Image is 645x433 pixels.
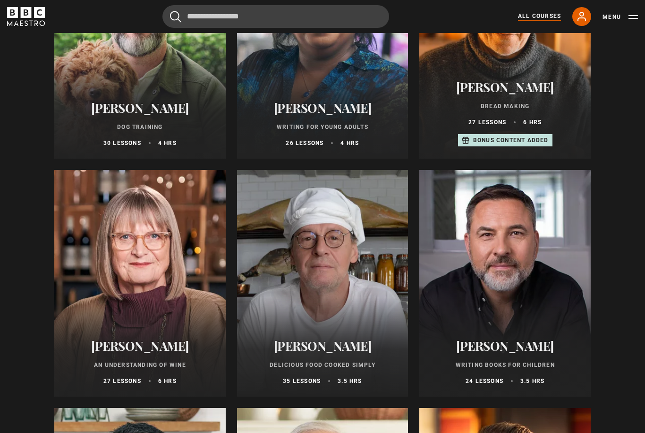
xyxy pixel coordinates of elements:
[518,12,561,21] a: All Courses
[603,12,638,22] button: Toggle navigation
[158,139,177,148] p: 4 hrs
[248,361,397,370] p: Delicious Food Cooked Simply
[431,361,579,370] p: Writing Books for Children
[103,139,141,148] p: 30 lessons
[431,339,579,354] h2: [PERSON_NAME]
[466,377,503,386] p: 24 lessons
[248,101,397,116] h2: [PERSON_NAME]
[66,123,214,132] p: Dog Training
[473,136,549,145] p: Bonus content added
[340,139,359,148] p: 4 hrs
[66,101,214,116] h2: [PERSON_NAME]
[7,7,45,26] svg: BBC Maestro
[286,139,323,148] p: 26 lessons
[248,339,397,354] h2: [PERSON_NAME]
[237,170,408,397] a: [PERSON_NAME] Delicious Food Cooked Simply 35 lessons 3.5 hrs
[431,102,579,111] p: Bread Making
[523,119,542,127] p: 6 hrs
[520,377,544,386] p: 3.5 hrs
[158,377,177,386] p: 6 hrs
[468,119,506,127] p: 27 lessons
[170,11,181,23] button: Submit the search query
[419,170,591,397] a: [PERSON_NAME] Writing Books for Children 24 lessons 3.5 hrs
[338,377,362,386] p: 3.5 hrs
[283,377,321,386] p: 35 lessons
[431,80,579,95] h2: [PERSON_NAME]
[54,170,226,397] a: [PERSON_NAME] An Understanding of Wine 27 lessons 6 hrs
[103,377,141,386] p: 27 lessons
[66,361,214,370] p: An Understanding of Wine
[66,339,214,354] h2: [PERSON_NAME]
[248,123,397,132] p: Writing for Young Adults
[162,5,389,28] input: Search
